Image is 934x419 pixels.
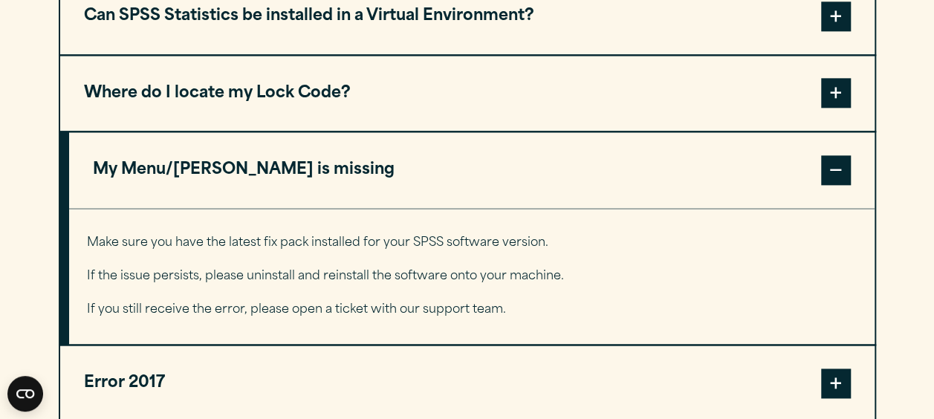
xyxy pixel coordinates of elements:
p: If the issue persists, please uninstall and reinstall the software onto your machine. [87,266,855,288]
button: Where do I locate my Lock Code? [60,56,875,131]
p: Make sure you have the latest fix pack installed for your SPSS software version. [87,233,855,254]
button: My Menu/[PERSON_NAME] is missing [69,132,875,208]
div: My Menu/[PERSON_NAME] is missing [69,208,875,344]
button: Open CMP widget [7,376,43,412]
p: If you still receive the error, please open a ticket with our support team. [87,299,855,321]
